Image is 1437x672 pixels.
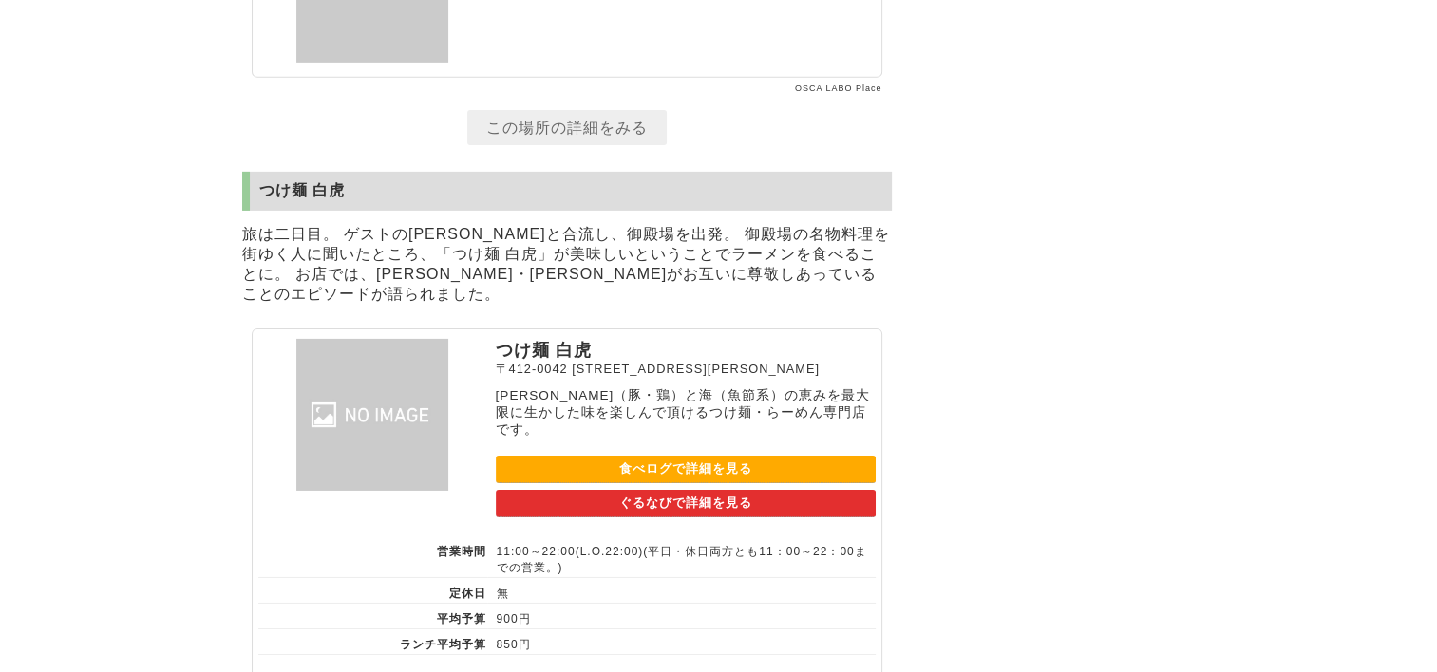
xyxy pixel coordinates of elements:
a: OSCA LABO Place [795,84,882,93]
p: [PERSON_NAME]（豚・鶏）と海（魚節系）の恵みを最大限に生かした味を楽しんで頂けるつけ麺・らーめん専門店です。 [496,387,876,439]
h2: つけ麺 白虎 [242,172,892,211]
td: 900円 [487,604,876,629]
a: 食べログで詳細を見る [496,456,876,483]
span: [STREET_ADDRESS][PERSON_NAME] [572,362,820,376]
th: 定休日 [258,578,487,604]
img: つけ麺 白虎 [258,339,486,491]
p: 旅は二日目。 ゲストの[PERSON_NAME]と合流し、御殿場を出発。 御殿場の名物料理を街ゆく人に聞いたところ、「つけ麺 白虎」が美味しいということでラーメンを食べることに。 お店では、[P... [242,220,892,309]
p: つけ麺 白虎 [496,339,876,362]
td: 無 [487,578,876,604]
a: ぐるなびで詳細を見る [496,490,876,517]
span: 〒412-0042 [496,362,568,376]
th: 営業時間 [258,536,487,578]
th: ランチ平均予算 [258,629,487,655]
th: 平均予算 [258,604,487,629]
td: 11:00～22:00(L.O.22:00)(平日・休日両方とも11：00～22：00までの営業。) [487,536,876,578]
td: 850円 [487,629,876,655]
a: この場所の詳細をみる [467,110,667,145]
